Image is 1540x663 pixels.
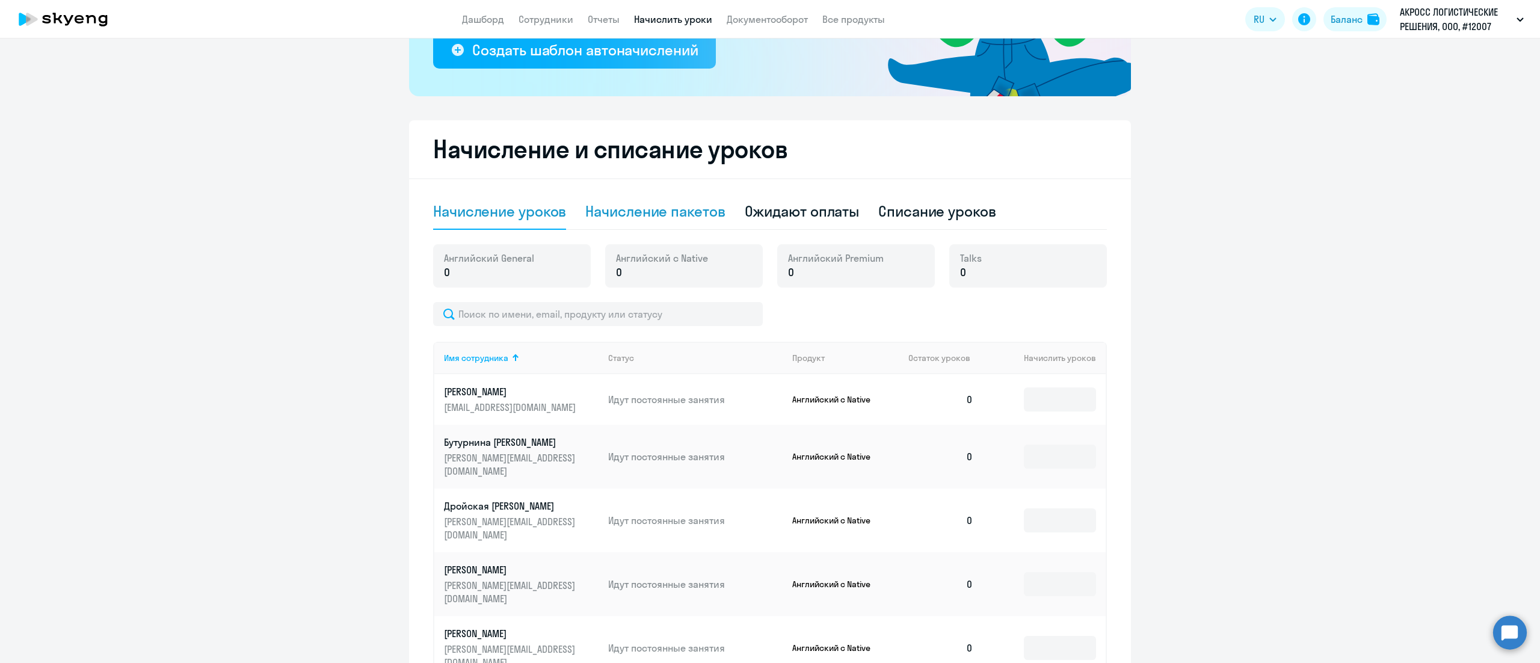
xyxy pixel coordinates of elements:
div: Начисление пакетов [585,202,725,221]
p: [PERSON_NAME][EMAIL_ADDRESS][DOMAIN_NAME] [444,451,579,478]
span: Talks [960,251,982,265]
p: Идут постоянные занятия [608,641,783,655]
button: Балансbalance [1323,7,1387,31]
p: Английский с Native [792,579,882,590]
p: [EMAIL_ADDRESS][DOMAIN_NAME] [444,401,579,414]
p: [PERSON_NAME] [444,563,579,576]
td: 0 [899,552,983,616]
span: Английский General [444,251,534,265]
div: Имя сотрудника [444,353,599,363]
p: Английский с Native [792,643,882,653]
p: Дройская [PERSON_NAME] [444,499,579,513]
div: Продукт [792,353,899,363]
div: Начисление уроков [433,202,566,221]
td: 0 [899,425,983,489]
p: [PERSON_NAME][EMAIL_ADDRESS][DOMAIN_NAME] [444,579,579,605]
th: Начислить уроков [983,342,1106,374]
td: 0 [899,374,983,425]
span: 0 [444,265,450,280]
a: Начислить уроки [634,13,712,25]
p: Идут постоянные занятия [608,578,783,591]
button: RU [1245,7,1285,31]
td: 0 [899,489,983,552]
a: Отчеты [588,13,620,25]
a: Документооборот [727,13,808,25]
a: Дройская [PERSON_NAME][PERSON_NAME][EMAIL_ADDRESS][DOMAIN_NAME] [444,499,599,541]
h2: Начисление и списание уроков [433,135,1107,164]
p: Английский с Native [792,394,882,405]
span: 0 [788,265,794,280]
p: АКРОСС ЛОГИСТИЧЕСКИЕ РЕШЕНИЯ, ООО, #12007 [1400,5,1512,34]
div: Имя сотрудника [444,353,508,363]
span: 0 [616,265,622,280]
div: Ожидают оплаты [745,202,860,221]
div: Статус [608,353,783,363]
a: Бутурнина [PERSON_NAME][PERSON_NAME][EMAIL_ADDRESS][DOMAIN_NAME] [444,436,599,478]
a: [PERSON_NAME][EMAIL_ADDRESS][DOMAIN_NAME] [444,385,599,414]
p: Идут постоянные занятия [608,450,783,463]
div: Продукт [792,353,825,363]
a: [PERSON_NAME][PERSON_NAME][EMAIL_ADDRESS][DOMAIN_NAME] [444,563,599,605]
div: Остаток уроков [908,353,983,363]
a: Все продукты [822,13,885,25]
p: Идут постоянные занятия [608,393,783,406]
span: Остаток уроков [908,353,970,363]
div: Списание уроков [878,202,996,221]
p: [PERSON_NAME] [444,385,579,398]
a: Дашборд [462,13,504,25]
span: Английский Premium [788,251,884,265]
input: Поиск по имени, email, продукту или статусу [433,302,763,326]
p: [PERSON_NAME][EMAIL_ADDRESS][DOMAIN_NAME] [444,515,579,541]
span: 0 [960,265,966,280]
div: Баланс [1331,12,1363,26]
div: Создать шаблон автоначислений [472,40,698,60]
img: balance [1367,13,1379,25]
button: Создать шаблон автоначислений [433,32,716,69]
button: АКРОСС ЛОГИСТИЧЕСКИЕ РЕШЕНИЯ, ООО, #12007 [1394,5,1530,34]
p: Английский с Native [792,515,882,526]
p: [PERSON_NAME] [444,627,579,640]
span: RU [1254,12,1264,26]
p: Бутурнина [PERSON_NAME] [444,436,579,449]
span: Английский с Native [616,251,708,265]
p: Английский с Native [792,451,882,462]
a: Сотрудники [519,13,573,25]
p: Идут постоянные занятия [608,514,783,527]
div: Статус [608,353,634,363]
